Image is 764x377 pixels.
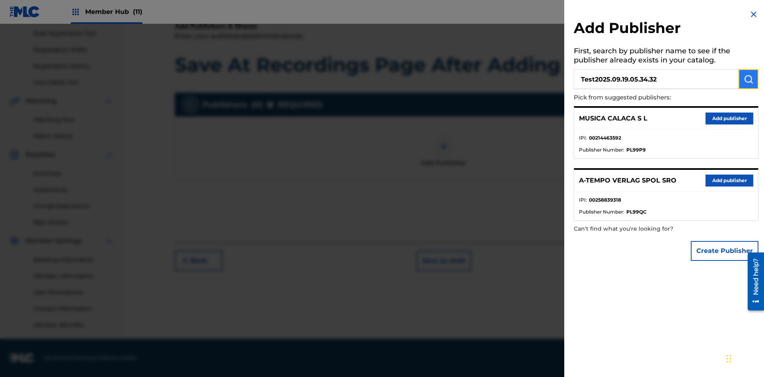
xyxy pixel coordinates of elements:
button: Add publisher [706,175,753,187]
input: Search publisher's name [574,69,739,89]
p: MUSICA CALACA S L [579,114,647,123]
h2: Add Publisher [574,19,758,39]
p: Can't find what you're looking for? [574,221,713,237]
strong: 00258839318 [589,196,621,204]
span: Publisher Number : [579,146,624,154]
p: Pick from suggested publishers: [574,89,713,106]
iframe: Resource Center [742,249,764,315]
span: IPI : [579,134,587,142]
span: (11) [133,8,142,16]
img: Search Works [744,74,753,84]
h5: First, search by publisher name to see if the publisher already exists in your catalog. [574,44,758,69]
span: Publisher Number : [579,208,624,216]
span: Member Hub [85,7,142,16]
img: MLC Logo [10,6,40,17]
strong: PL99QC [626,208,647,216]
button: Add publisher [706,113,753,124]
p: A-TEMPO VERLAG SPOL SRO [579,176,676,185]
iframe: Chat Widget [724,339,764,377]
span: IPI : [579,196,587,204]
img: Top Rightsholders [71,7,80,17]
button: Create Publisher [691,241,758,261]
div: Drag [727,347,731,371]
strong: 00214463592 [589,134,621,142]
strong: PL99P9 [626,146,646,154]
